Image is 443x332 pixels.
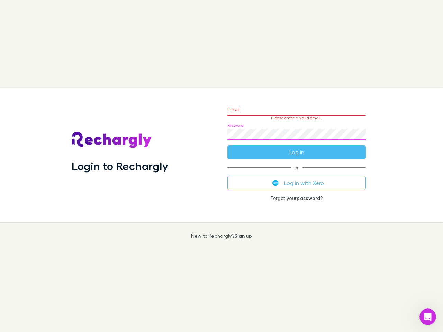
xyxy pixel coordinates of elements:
[72,159,168,173] h1: Login to Rechargly
[227,176,366,190] button: Log in with Xero
[297,195,320,201] a: password
[72,132,152,148] img: Rechargly's Logo
[227,116,366,120] p: Please enter a valid email.
[227,123,244,128] label: Password
[191,233,252,239] p: New to Rechargly?
[234,233,252,239] a: Sign up
[272,180,279,186] img: Xero's logo
[227,145,366,159] button: Log in
[419,308,436,325] iframe: Intercom live chat
[227,195,366,201] p: Forgot your ?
